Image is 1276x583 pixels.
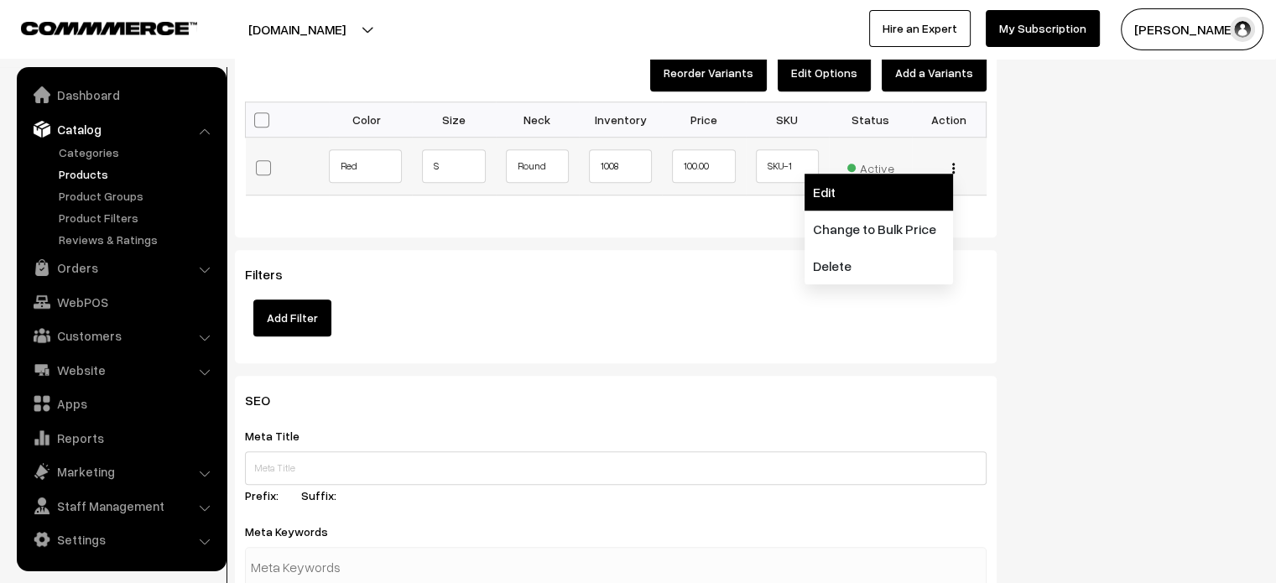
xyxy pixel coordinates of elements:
th: Price [662,102,745,138]
input: SKU [756,149,819,183]
label: Meta Title [245,427,320,445]
a: Change to Bulk Price [805,211,953,247]
a: Settings [21,524,221,554]
span: SEO [245,392,290,409]
button: Add a Variants [882,55,987,91]
button: Add Filter [253,299,331,336]
a: Apps [21,388,221,419]
th: Color [329,102,412,138]
button: [DOMAIN_NAME] [190,8,404,50]
a: WebPOS [21,287,221,317]
a: Catalog [21,114,221,144]
a: Orders [21,252,221,283]
th: Status [829,102,912,138]
a: Delete [805,247,953,284]
a: Marketing [21,456,221,487]
label: Meta Keywords [245,523,348,540]
span: Filters [245,266,303,283]
a: My Subscription [986,10,1100,47]
a: Products [55,165,221,183]
a: Website [21,355,221,385]
img: COMMMERCE [21,22,197,34]
a: Customers [21,320,221,351]
a: Product Filters [55,209,221,226]
th: Inventory [579,102,662,138]
th: SKU [746,102,829,138]
img: user [1230,17,1255,42]
th: Action [912,102,986,138]
button: [PERSON_NAME] [1121,8,1263,50]
a: Hire an Expert [869,10,971,47]
label: Suffix: [301,487,357,504]
input: Meta Title [245,451,987,485]
input: 1008 [589,149,652,183]
img: Menu [952,163,955,174]
a: Edit [805,174,953,211]
th: Size [412,102,495,138]
button: Edit Options [778,55,871,91]
a: Product Groups [55,187,221,205]
th: Neck [496,102,579,138]
a: COMMMERCE [21,17,168,37]
span: Active [847,155,894,177]
a: Dashboard [21,80,221,110]
label: Prefix: [245,487,299,504]
a: Categories [55,143,221,161]
a: Reports [21,423,221,453]
a: Staff Management [21,491,221,521]
button: Reorder Variants [650,55,767,91]
a: Reviews & Ratings [55,231,221,248]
